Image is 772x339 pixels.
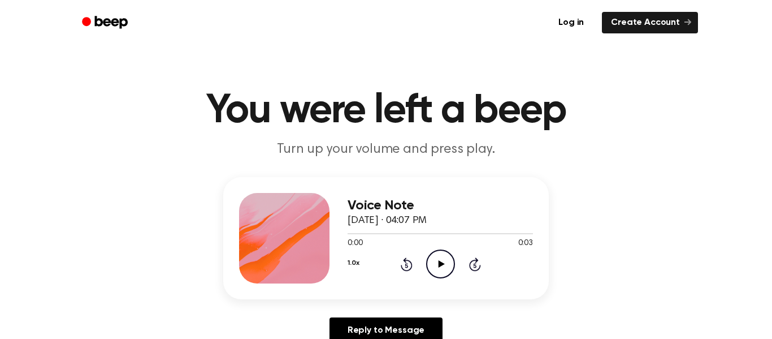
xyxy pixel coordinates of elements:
a: Create Account [602,12,698,33]
span: [DATE] · 04:07 PM [348,216,427,226]
span: 0:00 [348,238,362,250]
span: 0:03 [518,238,533,250]
button: 1.0x [348,254,359,273]
a: Log in [547,10,595,36]
a: Beep [74,12,138,34]
h3: Voice Note [348,198,533,213]
h1: You were left a beep [97,91,675,131]
p: Turn up your volume and press play. [169,140,603,159]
